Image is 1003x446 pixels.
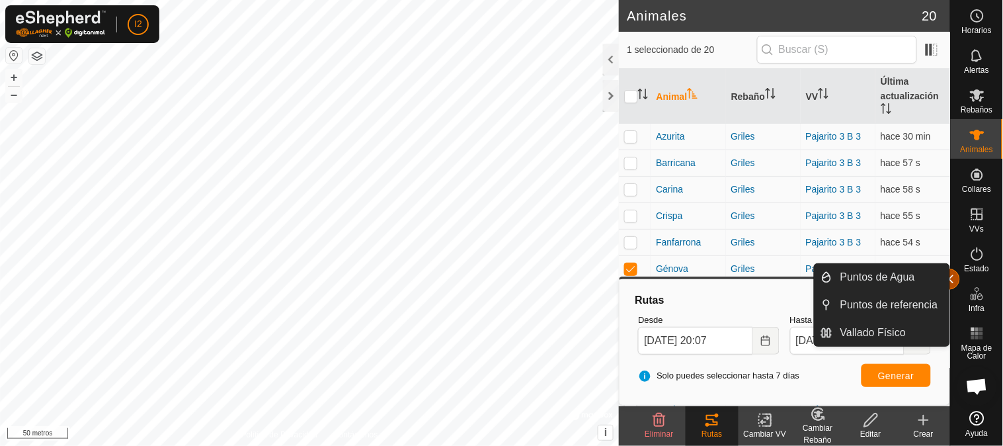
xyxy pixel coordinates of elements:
font: Última actualización [881,76,939,101]
a: Política de Privacidad [241,429,317,441]
font: Desde [638,315,663,325]
a: Ayuda [951,406,1003,443]
font: Puntos de referencia [840,299,938,310]
p-sorticon: Activar para ordenar [881,105,891,116]
font: VVs [969,224,984,234]
font: Rebaños [961,105,992,114]
font: Contáctenos [333,430,378,439]
font: hace 58 s [881,184,921,195]
font: + [11,70,18,84]
font: Rutas [702,429,722,439]
font: Horarios [962,26,992,35]
font: Cambiar Rebaño [803,424,832,445]
font: Solo puedes seleccionar hasta 7 días [657,371,799,380]
font: Editar [860,429,881,439]
font: Griles [731,263,756,274]
a: Pajarito 3 B 3 [806,237,862,247]
p-sorticon: Activar para ordenar [818,90,828,101]
a: Puntos de referencia [832,292,949,318]
a: Puntos de Agua [832,264,949,290]
a: Vallado Físico [832,320,949,346]
font: Puntos de Agua [840,271,915,283]
li: Vallado Físico [815,320,949,346]
button: Elija fecha [753,327,780,355]
font: Animal [656,91,687,102]
p-sorticon: Activar para ordenar [687,90,698,101]
span: 4 de octubre de 2025, 20:06 [881,157,921,168]
font: 20 [922,9,937,23]
span: 4 de octubre de 2025, 20:06 [881,210,921,221]
font: Fanfarrona [656,237,701,247]
font: Crispa [656,210,682,221]
li: Puntos de Agua [815,264,949,290]
font: Animales [961,145,993,154]
div: Chat abierto [957,367,997,406]
font: Vallado Físico [840,327,906,338]
font: Rebaño [731,91,765,102]
button: + [6,69,22,85]
font: Carina [656,184,683,195]
font: Crear [914,429,934,439]
font: Animales [627,9,687,23]
a: Pajarito 3 B 3 [806,184,862,195]
a: Pajarito 3 B 3 [806,157,862,168]
a: Pajarito 3 B 3 [806,131,862,142]
a: Pajarito 3 B 3 [806,210,862,221]
font: Cambiar VV [744,429,787,439]
li: Puntos de referencia [815,292,949,318]
p-sorticon: Activar para ordenar [765,90,776,101]
font: Griles [731,237,756,247]
font: 1 seleccionado de 20 [627,44,714,55]
button: i [598,425,613,440]
font: Azurita [656,131,685,142]
font: Infra [969,304,984,313]
button: Restablecer Mapa [6,48,22,64]
a: Pajarito 3 B 3 [806,263,862,274]
font: Alertas [965,66,989,75]
font: Griles [731,184,756,195]
font: Griles [731,131,756,142]
button: Capas del Mapa [29,48,45,64]
font: Generar [878,371,914,381]
font: hace 30 min [881,131,931,142]
span: 4 de octubre de 2025, 20:06 [881,237,921,247]
font: Estado [965,264,989,273]
font: Griles [731,210,756,221]
font: Ayuda [966,429,988,438]
p-sorticon: Activar para ordenar [637,91,648,101]
input: Buscar (S) [757,36,917,64]
font: Rutas [635,294,664,306]
font: Griles [731,157,756,168]
font: Mapa de Calor [961,343,992,361]
font: Política de Privacidad [241,430,317,439]
font: VV [806,91,819,102]
font: i [604,427,607,438]
span: 4 de octubre de 2025, 19:36 [881,131,931,142]
font: hace 57 s [881,157,921,168]
font: Barricana [656,157,696,168]
img: Logotipo de Gallagher [16,11,106,38]
a: Contáctenos [333,429,378,441]
font: Génova [656,263,688,274]
span: 4 de octubre de 2025, 20:06 [881,184,921,195]
font: hace 54 s [881,237,921,247]
font: – [11,87,17,101]
font: Collares [962,185,991,194]
button: Generar [862,364,931,387]
font: Hasta [790,315,813,325]
font: I2 [134,19,142,29]
font: Eliminar [645,429,673,439]
font: hace 55 s [881,210,921,221]
button: – [6,87,22,103]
